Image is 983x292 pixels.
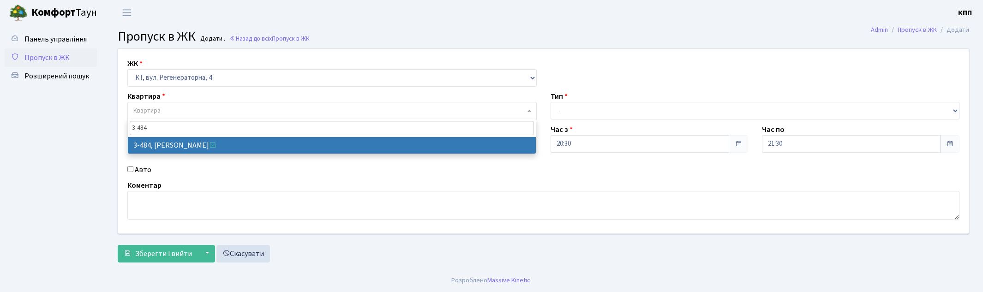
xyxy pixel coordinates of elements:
span: Розширений пошук [24,71,89,81]
b: КПП [958,8,972,18]
li: 3-484, [PERSON_NAME] [128,137,536,154]
span: Таун [31,5,97,21]
div: Розроблено . [451,275,532,286]
a: Скасувати [216,245,270,262]
span: Пропуск в ЖК [118,27,196,46]
label: Квартира [127,91,165,102]
span: Пропуск в ЖК [272,34,310,43]
label: Тип [551,91,568,102]
a: Пропуск в ЖК [5,48,97,67]
b: Комфорт [31,5,76,20]
label: Авто [135,164,151,175]
a: Massive Kinetic [487,275,530,285]
li: Додати [937,25,969,35]
label: Коментар [127,180,162,191]
a: Розширений пошук [5,67,97,85]
a: Admin [871,25,888,35]
a: Панель управління [5,30,97,48]
a: Пропуск в ЖК [898,25,937,35]
span: Панель управління [24,34,87,44]
nav: breadcrumb [857,20,983,40]
a: КПП [958,7,972,18]
span: Зберегти і вийти [135,249,192,259]
span: Пропуск в ЖК [24,53,70,63]
button: Зберегти і вийти [118,245,198,262]
label: Час по [762,124,785,135]
button: Переключити навігацію [115,5,138,20]
label: ЖК [127,58,143,69]
label: Час з [551,124,573,135]
img: logo.png [9,4,28,22]
span: Квартира [133,106,161,115]
a: Назад до всіхПропуск в ЖК [229,34,310,43]
small: Додати . [198,35,225,43]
